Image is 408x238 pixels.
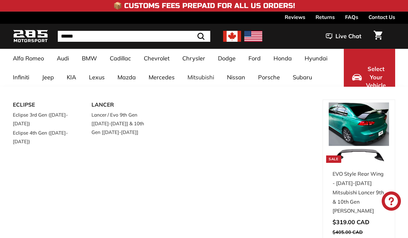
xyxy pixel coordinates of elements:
a: Lancer / Evo 9th Gen [[DATE]-[DATE]] & 10th Gen [[DATE]-[DATE]] [91,110,152,137]
button: Select Your Vehicle [344,49,395,106]
a: Dodge [212,49,242,68]
img: Logo_285_Motorsport_areodynamics_components [13,29,48,44]
span: $405.00 CAD [333,229,363,235]
a: Infiniti [6,68,36,87]
input: Search [58,31,210,42]
a: Cadillac [103,49,137,68]
a: Alfa Romeo [6,49,50,68]
a: Ford [242,49,267,68]
a: Reviews [285,12,305,22]
a: Audi [50,49,75,68]
a: Subaru [286,68,318,87]
span: Live Chat [335,32,361,40]
inbox-online-store-chat: Shopify online store chat [380,191,403,212]
a: FAQs [345,12,358,22]
a: Cart [370,25,386,47]
button: Live Chat [317,28,370,44]
span: Select Your Vehicle [365,65,387,90]
h4: 📦 Customs Fees Prepaid for All US Orders! [113,2,295,10]
a: Mercedes [142,68,181,87]
a: ECLIPSE [13,100,74,110]
a: KIA [60,68,82,87]
a: Chrysler [176,49,212,68]
a: Lexus [82,68,111,87]
a: Returns [316,12,335,22]
a: Mazda [111,68,142,87]
div: Sale [326,155,341,163]
a: Honda [267,49,298,68]
a: Eclipse 4th Gen ([DATE]-[DATE]) [13,128,74,146]
a: Mitsubishi [181,68,221,87]
span: $319.00 CAD [333,218,369,226]
a: LANCER [91,100,152,110]
div: EVO Style Rear Wing - [DATE]-[DATE] Mitsubishi Lancer 9th & 10th Gen [PERSON_NAME] [333,169,385,216]
a: Jeep [36,68,60,87]
a: BMW [75,49,103,68]
a: Eclipse 3rd Gen ([DATE]-[DATE]) [13,110,74,128]
a: Hyundai [298,49,334,68]
a: Porsche [252,68,286,87]
a: Chevrolet [137,49,176,68]
a: Contact Us [369,12,395,22]
a: Nissan [221,68,252,87]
